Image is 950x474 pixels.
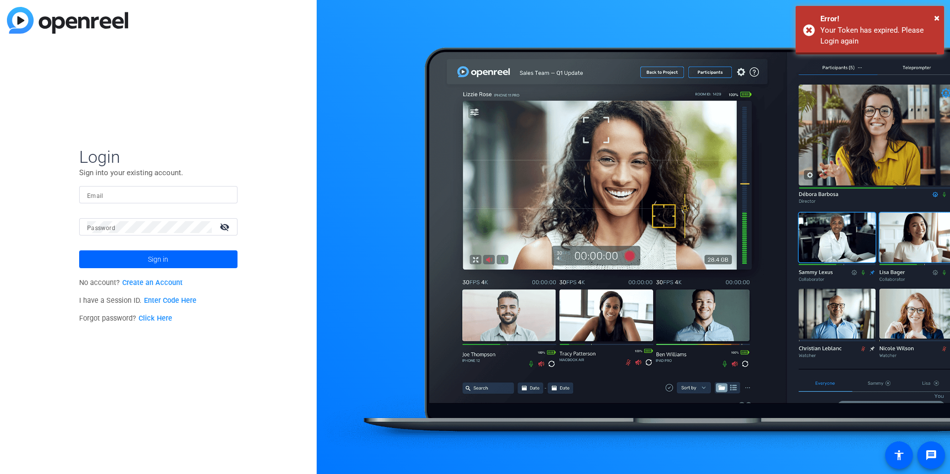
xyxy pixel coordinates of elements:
[139,314,172,323] a: Click Here
[79,250,237,268] button: Sign in
[79,167,237,178] p: Sign into your existing account.
[144,296,196,305] a: Enter Code Here
[79,314,172,323] span: Forgot password?
[79,279,183,287] span: No account?
[934,12,940,24] span: ×
[7,7,128,34] img: blue-gradient.svg
[214,220,237,234] mat-icon: visibility_off
[925,449,937,461] mat-icon: message
[79,296,196,305] span: I have a Session ID.
[893,449,905,461] mat-icon: accessibility
[820,13,937,25] div: Error!
[87,189,230,201] input: Enter Email Address
[148,247,168,272] span: Sign in
[820,25,937,47] div: Your Token has expired. Please Login again
[87,192,103,199] mat-label: Email
[79,146,237,167] span: Login
[122,279,183,287] a: Create an Account
[87,225,115,232] mat-label: Password
[934,10,940,25] button: Close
